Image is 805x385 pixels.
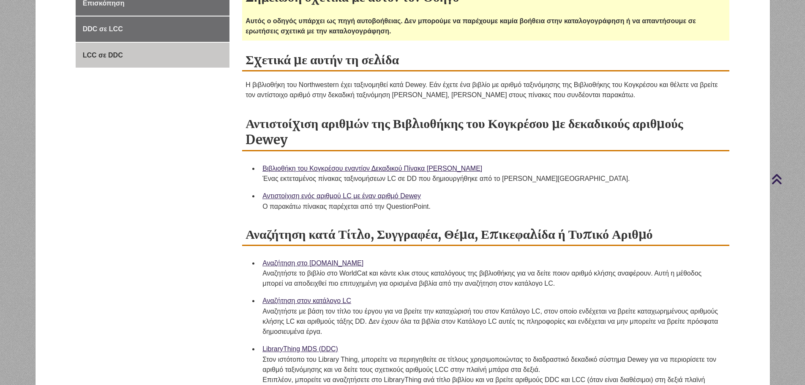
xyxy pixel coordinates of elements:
[262,270,701,287] font: Αναζητήστε το βιβλίο στο WorldCat και κάντε κλικ στους καταλόγους της βιβλιοθήκης για να δείτε πο...
[262,203,431,210] font: Ο παρακάτω πίνακας παρέχεται από την QuestionPoint.
[262,297,351,304] a: Αναζήτηση στον κατάλογο LC
[76,43,229,68] a: LCC σε DDC
[262,345,338,352] a: LibraryThing MDS (DDC)
[246,115,683,147] font: Αντιστοίχιση αριθμών της Βιβλιοθήκης του Κογκρέσου με δεκαδικούς αριθμούς Dewey
[262,175,630,182] font: Ένας εκτεταμένος πίνακας ταξινομήσεων LC σε DD που δημιουργήθηκε από το [PERSON_NAME][GEOGRAPHIC_...
[262,192,421,199] a: Αντιστοίχιση ενός αριθμού LC με έναν αριθμό Dewey
[246,17,696,35] font: Αυτός ο οδηγός υπάρχει ως πηγή αυτοβοήθειας. Δεν μπορούμε να παρέχουμε καμία βοήθεια στην καταλογ...
[83,52,123,59] font: LCC σε DDC
[246,226,653,242] font: Αναζήτηση κατά Τίτλο, Συγγραφέα, Θέμα, Επικεφαλίδα ή Τυπικό Αριθμό
[262,259,363,267] a: Αναζήτηση στο [DOMAIN_NAME]
[262,308,718,335] font: Αναζητήστε με βάση τον τίτλο του έργου για να βρείτε την καταχώρισή του στον Κατάλογο LC, στον οπ...
[246,81,718,98] font: Η βιβλιοθήκη του Northwestern έχει ταξινομηθεί κατά Dewey. Εάν έχετε ένα βιβλίο με αριθμό ταξινόμ...
[262,356,716,373] font: Στον ιστότοπο του Library Thing, μπορείτε να περιηγηθείτε σε τίτλους χρησιμοποιώντας το διαδραστι...
[246,52,399,68] font: Σχετικά με αυτήν τη σελίδα
[76,16,229,42] a: DDC σε LCC
[262,165,482,172] a: Βιβλιοθήκη του Κογκρέσου εναντίον Δεκαδικού Πίνακα [PERSON_NAME]
[771,173,803,185] a: Επιστροφή στην κορυφή
[83,25,123,33] font: DDC σε LCC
